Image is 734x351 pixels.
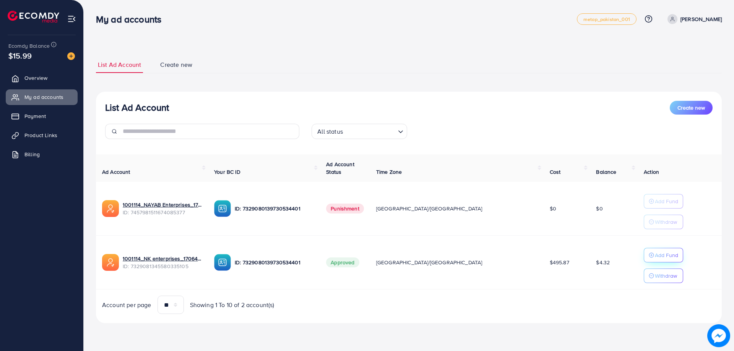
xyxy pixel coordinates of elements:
a: 1001114_NK enterprises_1706434741964 [123,255,202,262]
input: Search for option [345,125,395,137]
p: Add Fund [655,251,678,260]
span: $0 [550,205,556,212]
span: Account per page [102,301,151,309]
img: ic-ba-acc.ded83a64.svg [214,200,231,217]
button: Create new [670,101,713,115]
img: image [708,325,730,347]
span: Cost [550,168,561,176]
span: Your BC ID [214,168,240,176]
div: <span class='underline'>1001114_NK enterprises_1706434741964</span></br>7329081345580335105 [123,255,202,270]
span: metap_pakistan_001 [583,17,630,22]
a: 1001114_NAYAB Enterprises_1736446647255 [123,201,202,209]
a: Product Links [6,128,78,143]
p: [PERSON_NAME] [680,15,722,24]
a: metap_pakistan_001 [577,13,637,25]
button: Add Fund [644,194,683,209]
div: Search for option [312,124,407,139]
img: image [67,52,75,60]
span: Create new [677,104,705,112]
span: Overview [24,74,47,82]
span: Showing 1 To 10 of 2 account(s) [190,301,274,309]
button: Add Fund [644,248,683,262]
span: $15.99 [8,50,32,61]
span: All status [316,126,344,137]
p: Add Fund [655,197,678,206]
img: ic-ba-acc.ded83a64.svg [214,254,231,271]
span: Product Links [24,131,57,139]
span: ID: 7329081345580335105 [123,262,202,270]
span: $495.87 [550,259,569,266]
h3: My ad accounts [96,14,167,25]
span: [GEOGRAPHIC_DATA]/[GEOGRAPHIC_DATA] [376,205,482,212]
span: Punishment [326,204,364,214]
button: Withdraw [644,215,683,229]
span: Approved [326,257,359,267]
a: Payment [6,108,78,124]
span: Ad Account Status [326,160,354,176]
img: ic-ads-acc.e4c84228.svg [102,200,119,217]
span: Billing [24,150,40,158]
span: List Ad Account [98,60,141,69]
button: Withdraw [644,269,683,283]
span: $4.32 [596,259,610,266]
h3: List Ad Account [105,102,169,113]
span: Payment [24,112,46,120]
p: ID: 7329080139730534401 [235,204,314,213]
span: [GEOGRAPHIC_DATA]/[GEOGRAPHIC_DATA] [376,259,482,266]
div: <span class='underline'>1001114_NAYAB Enterprises_1736446647255</span></br>7457981511674085377 [123,201,202,217]
a: Overview [6,70,78,86]
span: $0 [596,205,602,212]
span: Balance [596,168,616,176]
img: logo [8,11,59,23]
p: Withdraw [655,217,677,226]
p: ID: 7329080139730534401 [235,258,314,267]
a: [PERSON_NAME] [664,14,722,24]
p: Withdraw [655,271,677,280]
span: Ecomdy Balance [8,42,50,50]
span: Action [644,168,659,176]
span: Time Zone [376,168,402,176]
span: Ad Account [102,168,130,176]
span: ID: 7457981511674085377 [123,209,202,216]
span: Create new [160,60,192,69]
a: Billing [6,147,78,162]
img: ic-ads-acc.e4c84228.svg [102,254,119,271]
span: My ad accounts [24,93,63,101]
img: menu [67,15,76,23]
a: My ad accounts [6,89,78,105]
